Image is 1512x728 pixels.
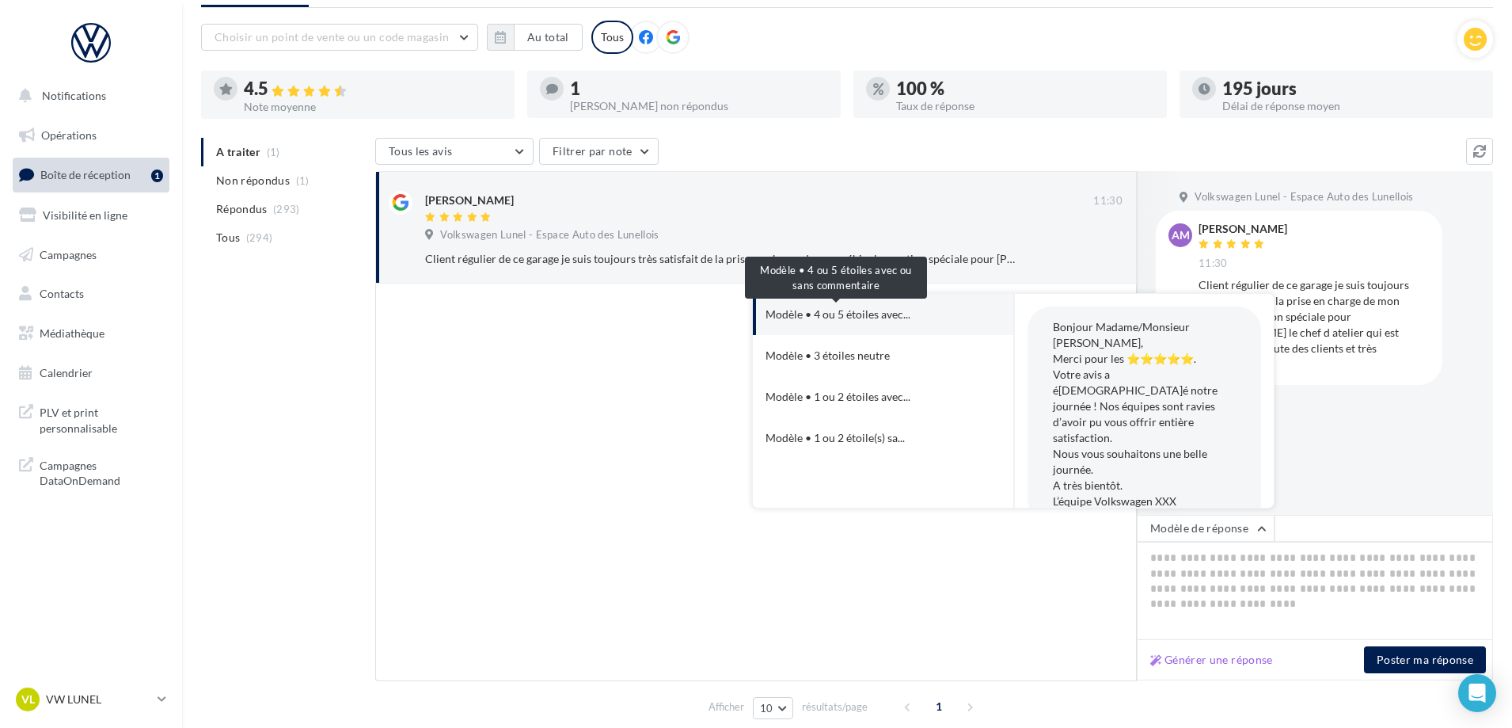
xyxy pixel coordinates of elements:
[246,231,273,244] span: (294)
[926,694,952,719] span: 1
[591,21,633,54] div: Tous
[1137,515,1275,542] button: Modèle de réponse
[440,228,659,242] span: Volkswagen Lunel - Espace Auto des Lunellois
[216,230,240,246] span: Tous
[21,692,35,707] span: VL
[1053,320,1218,508] span: Bonjour Madame/Monsieur [PERSON_NAME], Merci pour les ⭐⭐⭐⭐⭐. Votre avis a é[DEMOGRAPHIC_DATA]é no...
[753,335,970,376] button: Modèle • 3 étoiles neutre
[296,174,310,187] span: (1)
[244,101,502,112] div: Note moyenne
[753,417,970,459] button: Modèle • 1 ou 2 étoile(s) sa...
[40,287,84,300] span: Contacts
[896,101,1154,112] div: Taux de réponse
[215,30,449,44] span: Choisir un point de vente ou un code magasin
[765,348,890,364] div: Modèle • 3 étoiles neutre
[46,692,151,707] p: VW LUNEL
[9,79,166,112] button: Notifications
[40,402,163,436] span: PLV et print personnalisable
[9,277,173,311] a: Contacts
[42,89,106,102] span: Notifications
[487,24,583,51] button: Au total
[9,158,173,192] a: Boîte de réception1
[753,376,970,417] button: Modèle • 1 ou 2 étoiles avec...
[539,138,659,165] button: Filtrer par note
[425,251,1020,267] div: Client régulier de ce garage je suis toujours très satisfait de la prise en charge de mon véhicul...
[201,24,478,51] button: Choisir un point de vente ou un code magasin
[43,208,127,222] span: Visibilité en ligne
[9,317,173,350] a: Médiathèque
[9,448,173,495] a: Campagnes DataOnDemand
[40,455,163,489] span: Campagnes DataOnDemand
[13,684,169,715] a: VL VW LUNEL
[1222,101,1480,112] div: Délai de réponse moyen
[765,307,910,322] span: Modèle • 4 ou 5 étoiles avec...
[151,170,163,182] div: 1
[1364,646,1486,673] button: Poster ma réponse
[389,144,453,158] span: Tous les avis
[40,168,131,181] span: Boîte de réception
[802,699,868,715] span: résultats/page
[273,203,300,215] span: (293)
[41,128,97,142] span: Opérations
[9,119,173,152] a: Opérations
[1199,223,1287,234] div: [PERSON_NAME]
[40,366,93,379] span: Calendrier
[1172,227,1190,243] span: AM
[765,430,905,446] span: Modèle • 1 ou 2 étoile(s) sa...
[709,699,744,715] span: Afficher
[753,697,793,719] button: 10
[1458,674,1496,712] div: Open Intercom Messenger
[1199,277,1430,372] div: Client régulier de ce garage je suis toujours très satisfait de la prise en charge de mon véhicul...
[1195,190,1413,204] span: Volkswagen Lunel - Espace Auto des Lunellois
[1199,257,1228,271] span: 11:30
[375,138,534,165] button: Tous les avis
[745,257,927,299] div: Modèle • 4 ou 5 étoiles avec ou sans commentaire
[9,238,173,272] a: Campagnes
[9,356,173,390] a: Calendrier
[760,702,773,715] span: 10
[40,326,104,340] span: Médiathèque
[216,173,290,189] span: Non répondus
[1093,194,1123,208] span: 11:30
[765,389,910,405] span: Modèle • 1 ou 2 étoiles avec...
[753,294,970,335] button: Modèle • 4 ou 5 étoiles avec...
[9,395,173,442] a: PLV et print personnalisable
[570,80,828,97] div: 1
[514,24,583,51] button: Au total
[244,80,502,98] div: 4.5
[1144,650,1279,669] button: Générer une réponse
[896,80,1154,97] div: 100 %
[40,247,97,261] span: Campagnes
[425,192,514,208] div: [PERSON_NAME]
[9,199,173,232] a: Visibilité en ligne
[1222,80,1480,97] div: 195 jours
[570,101,828,112] div: [PERSON_NAME] non répondus
[216,201,268,217] span: Répondus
